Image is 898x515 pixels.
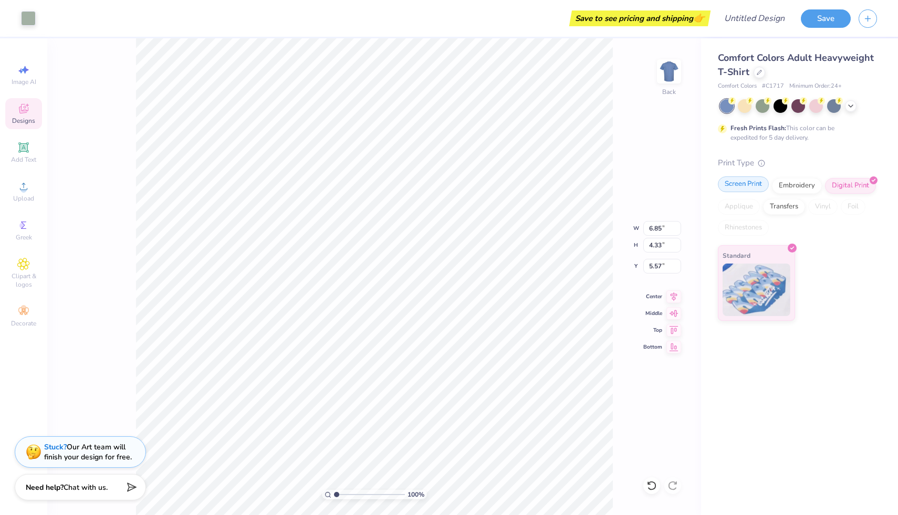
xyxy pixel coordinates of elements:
[718,176,769,192] div: Screen Print
[408,490,424,499] span: 100 %
[718,220,769,236] div: Rhinestones
[11,155,36,164] span: Add Text
[643,327,662,334] span: Top
[718,199,760,215] div: Applique
[44,442,67,452] strong: Stuck?
[16,233,32,241] span: Greek
[572,10,708,26] div: Save to see pricing and shipping
[762,82,784,91] span: # C1717
[801,9,851,28] button: Save
[808,199,838,215] div: Vinyl
[763,199,805,215] div: Transfers
[12,117,35,125] span: Designs
[723,250,750,261] span: Standard
[718,51,874,78] span: Comfort Colors Adult Heavyweight T-Shirt
[730,124,786,132] strong: Fresh Prints Flash:
[11,319,36,328] span: Decorate
[12,78,36,86] span: Image AI
[825,178,876,194] div: Digital Print
[13,194,34,203] span: Upload
[716,8,793,29] input: Untitled Design
[718,82,757,91] span: Comfort Colors
[693,12,705,24] span: 👉
[730,123,860,142] div: This color can be expedited for 5 day delivery.
[659,61,680,82] img: Back
[5,272,42,289] span: Clipart & logos
[789,82,842,91] span: Minimum Order: 24 +
[64,482,108,492] span: Chat with us.
[662,87,676,97] div: Back
[643,343,662,351] span: Bottom
[841,199,865,215] div: Foil
[718,157,877,169] div: Print Type
[44,442,132,462] div: Our Art team will finish your design for free.
[723,264,790,316] img: Standard
[772,178,822,194] div: Embroidery
[643,310,662,317] span: Middle
[26,482,64,492] strong: Need help?
[643,293,662,300] span: Center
